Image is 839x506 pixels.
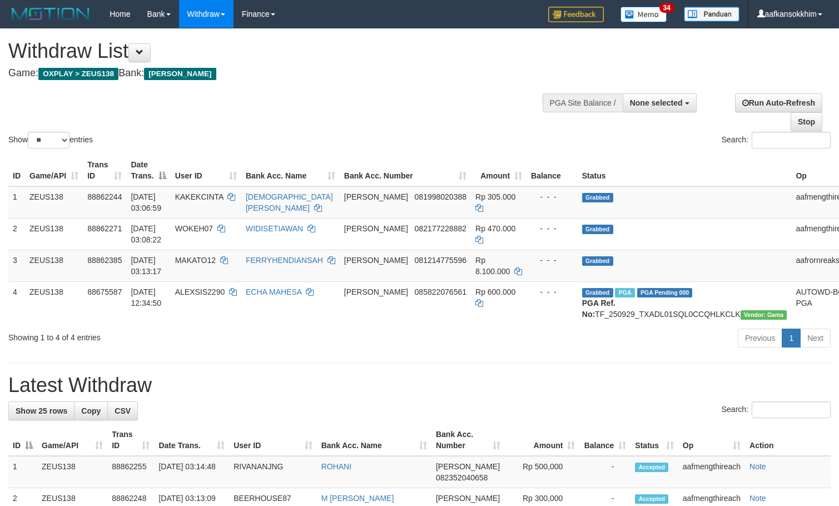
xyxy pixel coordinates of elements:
h1: Withdraw List [8,40,548,62]
span: Copy 081998020388 to clipboard [415,192,466,201]
button: None selected [623,93,697,112]
span: [DATE] 12:34:50 [131,287,161,307]
span: Grabbed [582,225,613,234]
span: Grabbed [582,193,613,202]
span: [PERSON_NAME] [344,224,408,233]
a: Previous [738,329,782,348]
th: Bank Acc. Number: activate to sort column ascending [431,424,505,456]
span: MAKATO12 [175,256,216,265]
a: M [PERSON_NAME] [321,494,394,503]
img: panduan.png [684,7,739,22]
div: - - - [531,286,573,297]
th: Game/API: activate to sort column ascending [25,155,83,186]
span: [PERSON_NAME] [436,462,500,471]
span: Copy [81,406,101,415]
th: ID: activate to sort column descending [8,424,37,456]
a: ROHANI [321,462,351,471]
span: WOKEH07 [175,224,213,233]
a: CSV [107,401,138,420]
span: 34 [659,3,674,13]
span: 88862244 [87,192,122,201]
th: Bank Acc. Name: activate to sort column ascending [241,155,340,186]
div: - - - [531,223,573,234]
td: 1 [8,456,37,488]
th: Trans ID: activate to sort column ascending [107,424,154,456]
span: Rp 600.000 [475,287,515,296]
h1: Latest Withdraw [8,374,831,396]
span: Copy 082177228882 to clipboard [415,224,466,233]
label: Search: [722,132,831,148]
span: Grabbed [582,288,613,297]
label: Search: [722,401,831,418]
span: [PERSON_NAME] [344,287,408,296]
span: Accepted [635,463,668,472]
span: [PERSON_NAME] [344,192,408,201]
th: Amount: activate to sort column ascending [471,155,527,186]
th: Status [578,155,792,186]
td: 3 [8,250,25,281]
span: OXPLAY > ZEUS138 [38,68,118,80]
h4: Game: Bank: [8,68,548,79]
th: Game/API: activate to sort column ascending [37,424,107,456]
td: - [579,456,631,488]
img: Button%20Memo.svg [620,7,667,22]
span: Accepted [635,494,668,504]
span: [PERSON_NAME] [436,494,500,503]
td: TF_250929_TXADL01SQL0CCQHLKCLK [578,281,792,324]
span: [DATE] 03:13:17 [131,256,161,276]
th: User ID: activate to sort column ascending [229,424,316,456]
div: Showing 1 to 4 of 4 entries [8,328,341,343]
div: - - - [531,255,573,266]
th: Status: activate to sort column ascending [631,424,678,456]
th: Balance: activate to sort column ascending [579,424,631,456]
span: 88862385 [87,256,122,265]
td: ZEUS138 [37,456,107,488]
span: Rp 8.100.000 [475,256,510,276]
td: ZEUS138 [25,186,83,219]
a: Note [749,494,766,503]
a: Note [749,462,766,471]
th: Date Trans.: activate to sort column descending [126,155,170,186]
a: ECHA MAHESA [246,287,301,296]
label: Show entries [8,132,93,148]
span: None selected [630,98,683,107]
div: - - - [531,191,573,202]
a: WIDISETIAWAN [246,224,303,233]
a: Next [800,329,831,348]
span: Copy 082352040658 to clipboard [436,473,488,482]
img: MOTION_logo.png [8,6,93,22]
a: Show 25 rows [8,401,75,420]
img: Feedback.jpg [548,7,604,22]
b: PGA Ref. No: [582,299,615,319]
span: Vendor URL: https://trx31.1velocity.biz [741,310,787,320]
span: 88862271 [87,224,122,233]
span: Grabbed [582,256,613,266]
td: ZEUS138 [25,218,83,250]
span: Show 25 rows [16,406,67,415]
td: RIVANANJNG [229,456,316,488]
select: Showentries [28,132,69,148]
span: [PERSON_NAME] [344,256,408,265]
th: Date Trans.: activate to sort column ascending [154,424,229,456]
td: 2 [8,218,25,250]
input: Search: [752,401,831,418]
th: Trans ID: activate to sort column ascending [83,155,126,186]
td: 88862255 [107,456,154,488]
span: PGA Pending [637,288,693,297]
span: CSV [115,406,131,415]
span: Copy 085822076561 to clipboard [415,287,466,296]
a: Stop [791,112,822,131]
a: [DEMOGRAPHIC_DATA][PERSON_NAME] [246,192,333,212]
td: Rp 500,000 [505,456,580,488]
th: Action [745,424,831,456]
th: Bank Acc. Number: activate to sort column ascending [340,155,471,186]
div: PGA Site Balance / [543,93,623,112]
span: [DATE] 03:08:22 [131,224,161,244]
span: Copy 081214775596 to clipboard [415,256,466,265]
span: ALEXSIS2290 [175,287,225,296]
td: aafmengthireach [678,456,745,488]
input: Search: [752,132,831,148]
td: ZEUS138 [25,250,83,281]
span: [DATE] 03:06:59 [131,192,161,212]
td: 1 [8,186,25,219]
